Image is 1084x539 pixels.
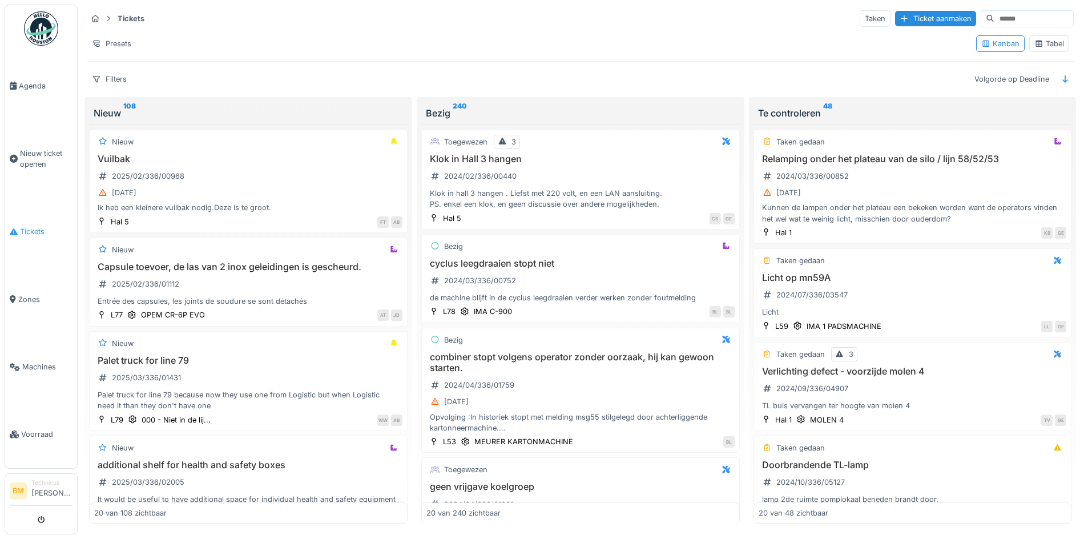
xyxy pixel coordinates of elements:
div: JD [391,309,402,321]
div: Klok in hall 3 hangen . Liefst met 220 volt, en een LAN aansluiting. PS. enkel een klok, en geen ... [426,188,735,210]
div: IMA C-900 [474,306,512,317]
div: Opvolging :In historiek stopt met melding msg55 stilgelegd door achterliggende kartonneermachine.... [426,412,735,433]
div: BL [723,306,735,317]
div: Taken gedaan [776,349,825,360]
div: FT [377,216,389,228]
div: It would be useful to have additional space for individual health and safety equipment such as gl... [94,494,402,516]
div: lamp 2de ruimte pomplokaal beneden brandt door. [759,494,1067,505]
h3: Vuilbak [94,154,402,164]
h3: cyclus leegdraaien stopt niet [426,258,735,269]
div: L78 [443,306,456,317]
div: Hal 1 [775,227,792,238]
div: L77 [111,309,123,320]
a: Machines [5,333,77,401]
div: Taken gedaan [776,255,825,266]
h3: Relamping onder het plateau van de silo / lijn 58/52/53 [759,154,1067,164]
div: 20 van 108 zichtbaar [94,508,167,518]
strong: Tickets [113,13,149,24]
a: BM Technicus[PERSON_NAME] [10,478,72,506]
div: Kunnen de lampen onder het plateau een bekeken worden want de operators vinden het wel wat te wei... [759,202,1067,224]
div: 2024/10/336/05127 [776,477,845,488]
div: AB [391,415,402,426]
div: Entrée des capsules, les joints de soudure se sont détachés [94,296,402,307]
div: Technicus [31,478,72,487]
div: 2024/03/336/00752 [444,275,516,286]
span: Voorraad [21,429,72,440]
div: Bezig [426,106,735,120]
div: Filters [87,71,132,87]
a: Agenda [5,52,77,119]
div: Presets [87,35,136,52]
div: GE [1055,321,1066,332]
div: Hal 1 [775,415,792,425]
div: Bezig [444,335,463,345]
div: Volgorde op Deadline [969,71,1054,87]
h3: additional shelf for health and safety boxes [94,460,402,470]
div: 000 - Niet in de lij... [142,415,211,425]
div: Ik heb een kleinere vuilbak nodig.Deze is te groot. [94,202,402,213]
div: TL buis vervangen ter hoogte van molen 4 [759,400,1067,411]
span: Machines [22,361,72,372]
h3: Licht op mn59A [759,272,1067,283]
div: Hal 5 [443,213,461,224]
div: L53 [443,436,456,447]
div: Nieuw [112,244,134,255]
div: 2024/04/336/01759 [444,380,514,391]
div: Bezig [444,241,463,252]
h3: Capsule toevoer, de las van 2 inox geleidingen is gescheurd. [94,262,402,272]
img: Badge_color-CXgf-gQk.svg [24,11,58,46]
div: 3 [849,349,853,360]
sup: 48 [823,106,832,120]
div: WW [377,415,389,426]
div: [DATE] [444,396,469,407]
a: Nieuw ticket openen [5,119,77,198]
div: 2025/02/336/01112 [112,279,179,289]
div: CS [710,213,721,224]
div: LL [1041,321,1053,332]
div: Toegewezen [444,136,487,147]
div: Kanban [981,38,1019,49]
div: KB [1041,227,1053,239]
div: 2024/09/336/04907 [776,383,848,394]
h3: combiner stopt volgens operator zonder oorzaak, hij kan gewoon starten. [426,352,735,373]
div: 2025/03/336/02005 [112,477,184,488]
div: 2025/02/336/00968 [112,171,184,182]
div: AT [377,309,389,321]
div: BL [723,436,735,448]
span: Zones [18,294,72,305]
div: Taken [860,10,890,27]
span: Nieuw ticket openen [20,148,72,170]
div: Nieuw [112,443,134,453]
div: Nieuw [112,136,134,147]
div: de machine blijft in de cyclus leegdraaien verder werken zonder foutmelding [426,292,735,303]
div: Toegewezen [444,464,487,475]
sup: 240 [453,106,467,120]
div: 20 van 48 zichtbaar [759,508,828,518]
div: 2024/07/336/03547 [776,289,848,300]
div: L59 [775,321,788,332]
div: AB [391,216,402,228]
h3: geen vrijgave koelgroep [426,481,735,492]
div: 2025/03/336/01431 [112,372,181,383]
div: Licht [759,307,1067,317]
span: Agenda [19,81,72,91]
div: Taken gedaan [776,136,825,147]
h3: Palet truck for line 79 [94,355,402,366]
a: Voorraad [5,401,77,468]
div: GE [1055,415,1066,426]
div: 3 [511,136,516,147]
div: Nieuw [112,338,134,349]
li: BM [10,482,27,500]
div: Palet truck for line 79 because now they use one from Logistic but when Logistic need it than the... [94,389,402,411]
div: IMA 1 PADSMACHINE [807,321,881,332]
div: Hal 5 [111,216,129,227]
div: 2024/03/336/00852 [776,171,849,182]
div: 2024/02/336/00440 [444,171,517,182]
div: GE [723,213,735,224]
div: Te controleren [758,106,1067,120]
div: 20 van 240 zichtbaar [426,508,501,518]
a: Tickets [5,198,77,266]
div: BL [710,306,721,317]
sup: 108 [123,106,136,120]
div: L79 [111,415,123,425]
